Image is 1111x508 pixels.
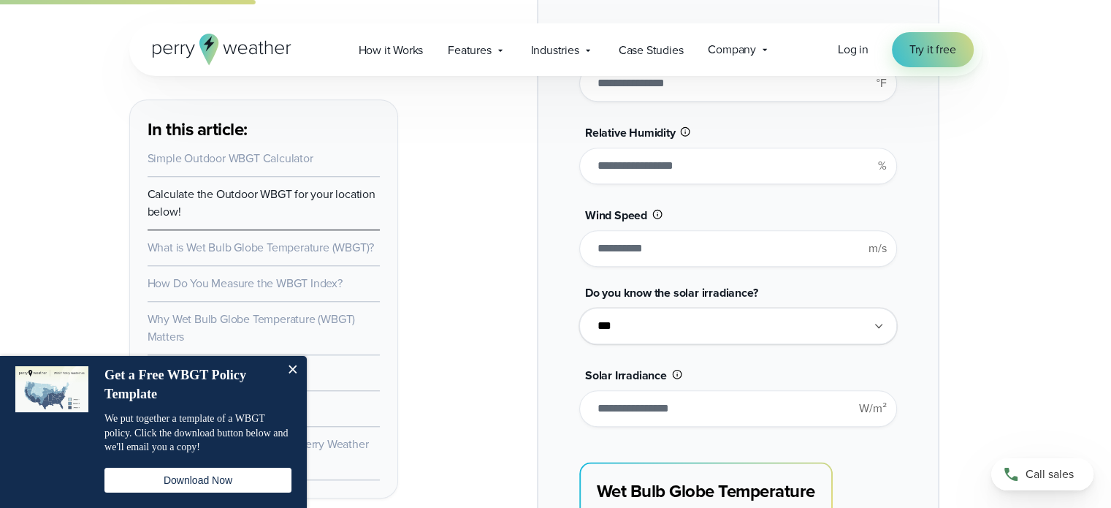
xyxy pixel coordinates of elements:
[892,32,974,67] a: Try it free
[909,41,956,58] span: Try it free
[148,275,343,292] a: How Do You Measure the WBGT Index?
[278,356,307,385] button: Close
[1026,466,1074,483] span: Call sales
[359,42,424,59] span: How it Works
[104,468,291,493] button: Download Now
[838,41,868,58] a: Log in
[585,207,647,224] span: Wind Speed
[104,412,291,455] p: We put together a template of a WBGT policy. Click the download button below and we'll email you ...
[606,35,696,65] a: Case Studies
[148,239,375,256] a: What is Wet Bulb Globe Temperature (WBGT)?
[619,42,684,59] span: Case Studies
[991,458,1093,490] a: Call sales
[15,366,88,412] img: dialog featured image
[531,42,579,59] span: Industries
[148,118,380,141] h3: In this article:
[585,367,667,384] span: Solar Irradiance
[104,366,276,403] h4: Get a Free WBGT Policy Template
[148,311,356,345] a: Why Wet Bulb Globe Temperature (WBGT) Matters
[585,124,676,141] span: Relative Humidity
[148,186,375,220] a: Calculate the Outdoor WBGT for your location below!
[346,35,436,65] a: How it Works
[585,284,757,301] span: Do you know the solar irradiance?
[448,42,491,59] span: Features
[708,41,756,58] span: Company
[148,150,313,167] a: Simple Outdoor WBGT Calculator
